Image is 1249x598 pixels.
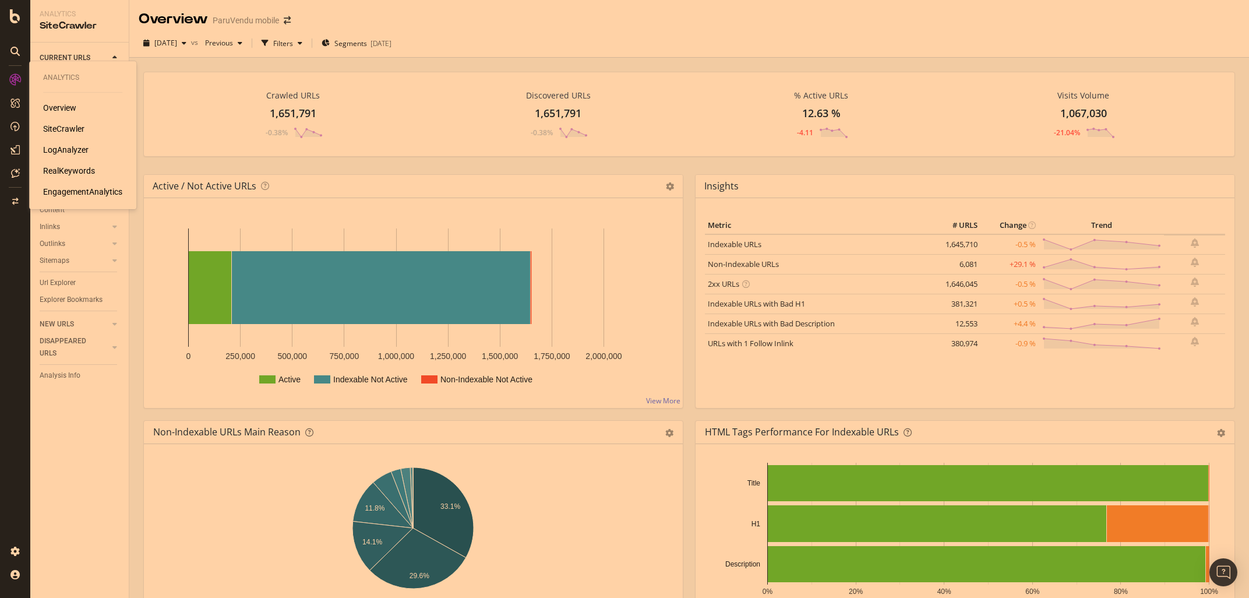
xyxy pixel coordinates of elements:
a: RealKeywords [43,165,95,177]
a: LogAnalyzer [43,144,89,156]
th: Trend [1039,217,1164,234]
svg: A chart. [153,217,673,399]
a: Url Explorer [40,277,121,289]
div: SiteCrawler [40,19,119,33]
div: gear [665,429,673,437]
div: 1,067,030 [1060,106,1107,121]
span: Previous [200,38,233,48]
a: Explorer Bookmarks [40,294,121,306]
h4: Insights [704,178,739,194]
div: Filters [273,38,293,48]
div: NEW URLS [40,318,74,330]
a: Indexable URLs [708,239,761,249]
div: Discovered URLs [526,90,591,101]
text: 1,000,000 [378,351,414,361]
text: Indexable Not Active [333,375,408,384]
a: URLs with 1 Follow Inlink [708,338,793,349]
a: Indexable URLs with Bad Description [708,318,835,329]
button: [DATE] [139,34,191,52]
a: 2xx URLs [708,279,739,289]
button: Previous [200,34,247,52]
i: Options [666,182,674,191]
div: -0.38% [266,128,288,138]
div: DISAPPEARED URLS [40,335,98,360]
text: 1,500,000 [482,351,518,361]
text: 1,250,000 [430,351,466,361]
div: Outlinks [40,238,65,250]
div: Crawled URLs [266,90,320,101]
text: 33.1% [440,502,460,511]
text: 1,750,000 [534,351,570,361]
th: # URLS [934,217,980,234]
a: Sitemaps [40,255,109,267]
td: 380,974 [934,333,980,353]
text: 11.8% [365,504,384,512]
text: Non-Indexable Not Active [440,375,532,384]
text: 0% [763,588,773,596]
td: 381,321 [934,294,980,314]
a: Non-Indexable URLs [708,259,779,269]
text: 14.1% [362,538,382,546]
td: +29.1 % [980,254,1039,274]
td: +0.5 % [980,294,1039,314]
text: 250,000 [225,351,255,361]
span: 2025 Sep. 12th [154,38,177,48]
button: Segments[DATE] [317,34,396,52]
text: 500,000 [277,351,307,361]
text: 29.6% [410,572,429,580]
td: -0.5 % [980,234,1039,255]
text: 750,000 [330,351,359,361]
a: Indexable URLs with Bad H1 [708,298,805,309]
div: 1,651,791 [270,106,316,121]
a: Inlinks [40,221,109,233]
div: Non-Indexable URLs Main Reason [153,426,301,438]
a: NEW URLS [40,318,109,330]
a: Outlinks [40,238,109,250]
div: SiteCrawler [43,123,84,135]
th: Metric [705,217,934,234]
div: Inlinks [40,221,60,233]
div: Overview [43,102,76,114]
div: Content [40,204,65,216]
a: Analysis Info [40,370,121,382]
div: bell-plus [1191,337,1199,346]
text: Active [278,375,301,384]
a: View More [646,396,680,406]
div: bell-plus [1191,238,1199,248]
div: -4.11 [797,128,813,138]
div: Url Explorer [40,277,76,289]
div: -21.04% [1054,128,1080,138]
div: Explorer Bookmarks [40,294,103,306]
svg: A chart. [153,463,673,598]
div: % Active URLs [794,90,848,101]
td: 1,646,045 [934,274,980,294]
div: 12.63 % [802,106,841,121]
div: Analytics [40,9,119,19]
text: 60% [1025,588,1039,596]
span: Segments [334,38,367,48]
div: Analysis Info [40,370,80,382]
div: Visits Volume [1057,90,1109,101]
td: +4.4 % [980,314,1039,333]
div: arrow-right-arrow-left [284,16,291,24]
div: bell-plus [1191,277,1199,287]
div: ParuVendu mobile [213,15,279,26]
text: H1 [751,520,761,528]
div: gear [1217,429,1225,437]
text: 2,000,000 [585,351,622,361]
text: Title [747,479,761,487]
text: Description [725,560,760,568]
a: EngagementAnalytics [43,186,122,198]
a: CURRENT URLS [40,52,109,64]
text: 80% [1114,588,1128,596]
td: 6,081 [934,254,980,274]
div: bell-plus [1191,258,1199,267]
td: -0.5 % [980,274,1039,294]
td: 12,553 [934,314,980,333]
button: Filters [257,34,307,52]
